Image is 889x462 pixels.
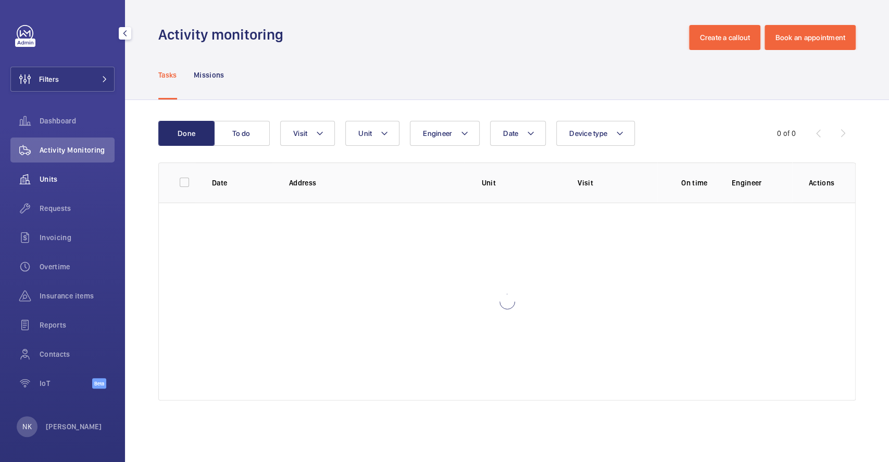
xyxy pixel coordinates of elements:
[39,74,59,84] span: Filters
[358,129,372,138] span: Unit
[214,121,270,146] button: To do
[569,129,607,138] span: Device type
[503,129,518,138] span: Date
[40,145,115,155] span: Activity Monitoring
[293,129,307,138] span: Visit
[423,129,452,138] span: Engineer
[410,121,480,146] button: Engineer
[92,378,106,389] span: Beta
[40,116,115,126] span: Dashboard
[40,320,115,330] span: Reports
[777,128,796,139] div: 0 of 0
[22,421,31,432] p: NK
[158,121,215,146] button: Done
[490,121,546,146] button: Date
[10,67,115,92] button: Filters
[194,70,224,80] p: Missions
[40,378,92,389] span: IoT
[40,349,115,359] span: Contacts
[674,178,715,188] p: On time
[40,291,115,301] span: Insurance items
[578,178,657,188] p: Visit
[46,421,102,432] p: [PERSON_NAME]
[40,203,115,214] span: Requests
[345,121,399,146] button: Unit
[40,174,115,184] span: Units
[809,178,834,188] p: Actions
[40,261,115,272] span: Overtime
[481,178,561,188] p: Unit
[689,25,760,50] button: Create a callout
[289,178,465,188] p: Address
[556,121,635,146] button: Device type
[732,178,792,188] p: Engineer
[158,25,290,44] h1: Activity monitoring
[158,70,177,80] p: Tasks
[40,232,115,243] span: Invoicing
[765,25,856,50] button: Book an appointment
[280,121,335,146] button: Visit
[212,178,272,188] p: Date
